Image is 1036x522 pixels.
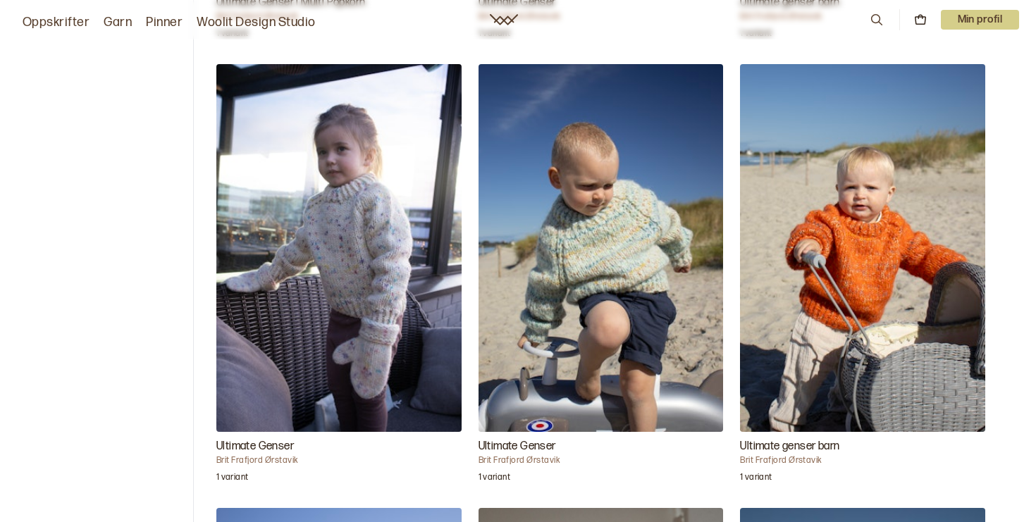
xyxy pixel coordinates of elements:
[216,64,462,491] a: Ultimate Genser
[941,10,1020,30] button: User dropdown
[479,472,510,486] p: 1 variant
[197,13,316,32] a: Woolit Design Studio
[104,13,132,32] a: Garn
[479,455,724,466] h4: Brit Frafjord Ørstavik
[216,64,462,431] img: Brit Frafjord ØrstavikUltimate Genser
[216,438,462,455] h3: Ultimate Genser
[479,438,724,455] h3: Ultimate Genser
[146,13,183,32] a: Pinner
[479,64,724,491] a: Ultimate Genser
[490,14,518,25] a: Woolit
[479,64,724,432] img: Brit Frafjord ØrstavikUltimate Genser
[740,455,985,466] h4: Brit Frafjord Ørstavik
[216,472,248,486] p: 1 variant
[23,13,90,32] a: Oppskrifter
[740,64,985,491] a: Ultimate genser barn
[740,472,772,486] p: 1 variant
[740,438,985,455] h3: Ultimate genser barn
[740,64,985,431] img: Brit Frafjord ØrstavikUltimate genser barn
[941,10,1020,30] p: Min profil
[216,455,462,466] h4: Brit Frafjord Ørstavik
